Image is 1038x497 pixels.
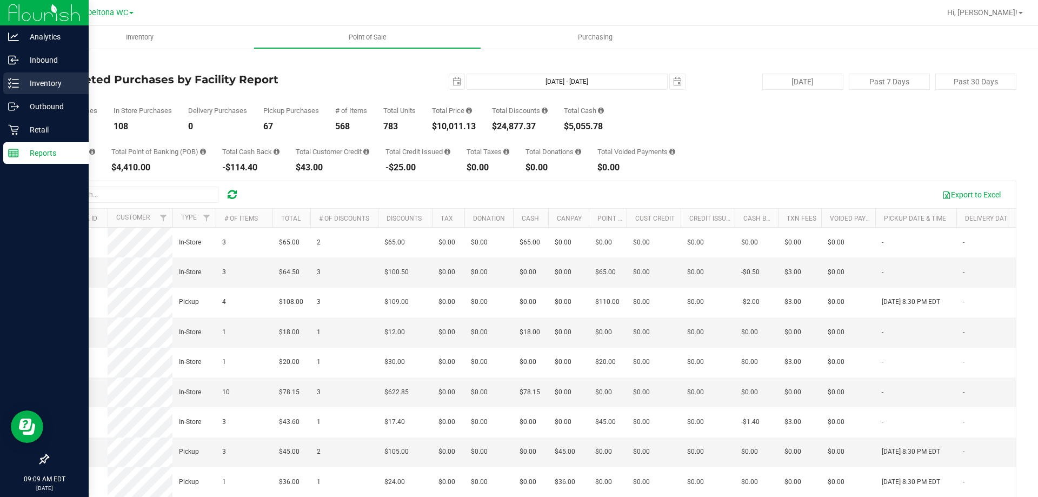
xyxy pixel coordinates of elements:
[762,74,843,90] button: [DATE]
[564,107,604,114] div: Total Cash
[179,417,201,427] span: In-Store
[963,477,964,487] span: -
[279,267,300,277] span: $64.50
[743,215,779,222] a: Cash Back
[471,237,488,248] span: $0.00
[279,357,300,367] span: $20.00
[384,297,409,307] span: $109.00
[48,74,370,85] h4: Completed Purchases by Facility Report
[8,101,19,112] inline-svg: Outbound
[563,32,627,42] span: Purchasing
[8,78,19,89] inline-svg: Inventory
[520,327,540,337] span: $18.00
[200,148,206,155] i: Sum of the successful, non-voided point-of-banking payment transactions, both via payment termina...
[179,447,199,457] span: Pickup
[633,267,650,277] span: $0.00
[555,237,571,248] span: $0.00
[56,187,218,203] input: Search...
[882,327,883,337] span: -
[947,8,1017,17] span: Hi, [PERSON_NAME]!
[687,387,704,397] span: $0.00
[741,447,758,457] span: $0.00
[319,215,369,222] a: # of Discounts
[520,237,540,248] span: $65.00
[222,387,230,397] span: 10
[471,357,488,367] span: $0.00
[222,297,226,307] span: 4
[597,148,675,155] div: Total Voided Payments
[784,327,801,337] span: $0.00
[564,122,604,131] div: $5,055.78
[963,387,964,397] span: -
[384,237,405,248] span: $65.00
[188,107,247,114] div: Delivery Purchases
[935,74,1016,90] button: Past 30 Days
[689,215,734,222] a: Credit Issued
[687,297,704,307] span: $0.00
[828,237,844,248] span: $0.00
[179,237,201,248] span: In-Store
[471,297,488,307] span: $0.00
[19,147,84,160] p: Reports
[432,107,476,114] div: Total Price
[555,297,571,307] span: $0.00
[179,327,201,337] span: In-Store
[687,267,704,277] span: $0.00
[296,148,369,155] div: Total Customer Credit
[828,327,844,337] span: $0.00
[179,357,201,367] span: In-Store
[741,387,758,397] span: $0.00
[520,267,536,277] span: $0.00
[279,297,303,307] span: $108.00
[595,417,616,427] span: $45.00
[188,122,247,131] div: 0
[279,327,300,337] span: $18.00
[281,215,301,222] a: Total
[828,267,844,277] span: $0.00
[492,107,548,114] div: Total Discounts
[155,209,172,227] a: Filter
[882,477,940,487] span: [DATE] 8:30 PM EDT
[525,163,581,172] div: $0.00
[19,100,84,113] p: Outbound
[181,214,197,221] a: Type
[222,267,226,277] span: 3
[263,107,319,114] div: Pickup Purchases
[784,417,801,427] span: $3.00
[383,107,416,114] div: Total Units
[828,297,844,307] span: $0.00
[633,387,650,397] span: $0.00
[557,215,582,222] a: CanPay
[317,327,321,337] span: 1
[384,417,405,427] span: $17.40
[317,417,321,427] span: 1
[595,387,612,397] span: $0.00
[741,327,758,337] span: $0.00
[828,477,844,487] span: $0.00
[555,417,571,427] span: $0.00
[19,30,84,43] p: Analytics
[384,267,409,277] span: $100.50
[481,26,709,49] a: Purchasing
[884,215,946,222] a: Pickup Date & Time
[111,148,206,155] div: Total Point of Banking (POB)
[741,477,758,487] span: $0.00
[784,237,801,248] span: $0.00
[467,148,509,155] div: Total Taxes
[471,387,488,397] span: $0.00
[317,237,321,248] span: 2
[384,357,405,367] span: $30.00
[111,163,206,172] div: $4,410.00
[963,447,964,457] span: -
[963,417,964,427] span: -
[384,327,405,337] span: $12.00
[575,148,581,155] i: Sum of all round-up-to-next-dollar total price adjustments for all purchases in the date range.
[296,163,369,172] div: $43.00
[438,417,455,427] span: $0.00
[432,122,476,131] div: $10,011.13
[597,215,674,222] a: Point of Banking (POB)
[222,237,226,248] span: 3
[438,237,455,248] span: $0.00
[882,357,883,367] span: -
[963,357,964,367] span: -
